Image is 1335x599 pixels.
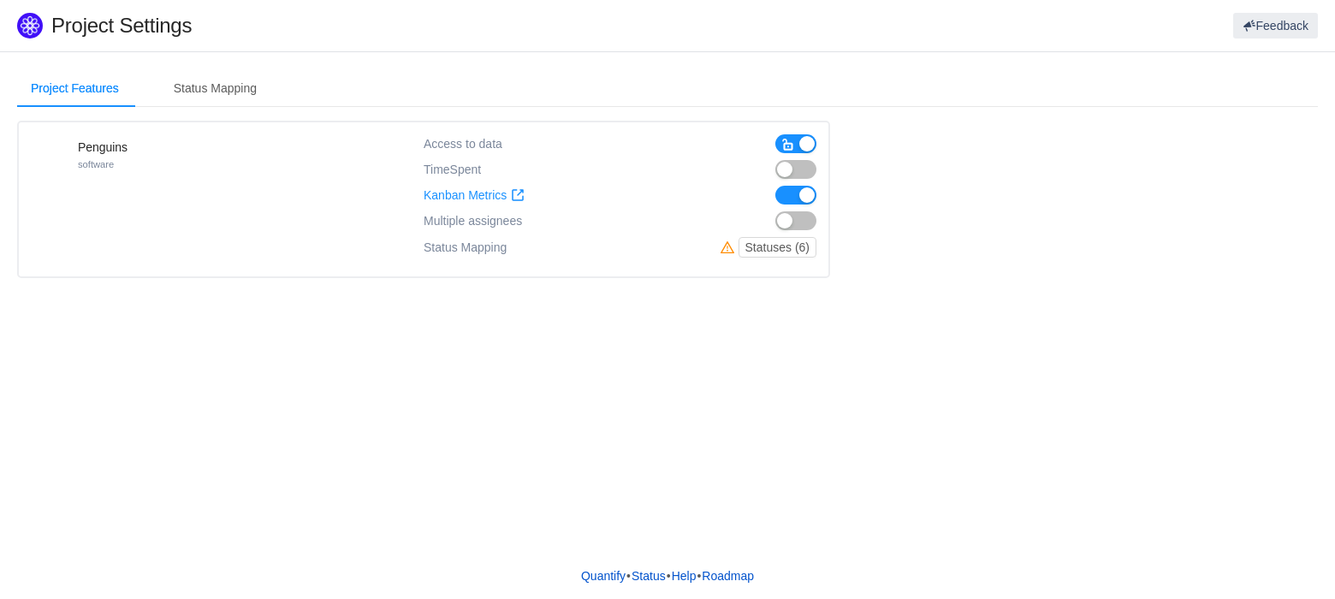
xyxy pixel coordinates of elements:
[424,237,507,258] div: Status Mapping
[721,240,739,254] i: icon: warning
[697,569,701,583] span: •
[424,188,507,203] span: Kanban Metrics
[424,188,525,203] a: Kanban Metrics
[424,214,522,228] span: Multiple assignees
[671,563,697,589] a: Help
[739,237,816,258] button: Statuses (6)
[626,569,631,583] span: •
[631,563,667,589] a: Status
[17,13,43,39] img: Quantify
[31,139,65,173] img: 10738
[701,563,755,589] a: Roadmap
[1233,13,1318,39] button: Feedback
[424,134,502,153] div: Access to data
[160,69,270,108] div: Status Mapping
[78,139,128,156] h4: Penguins
[424,163,481,177] span: TimeSpent
[78,159,114,169] small: software
[17,69,133,108] div: Project Features
[51,13,799,39] h1: Project Settings
[580,563,626,589] a: Quantify
[667,569,671,583] span: •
